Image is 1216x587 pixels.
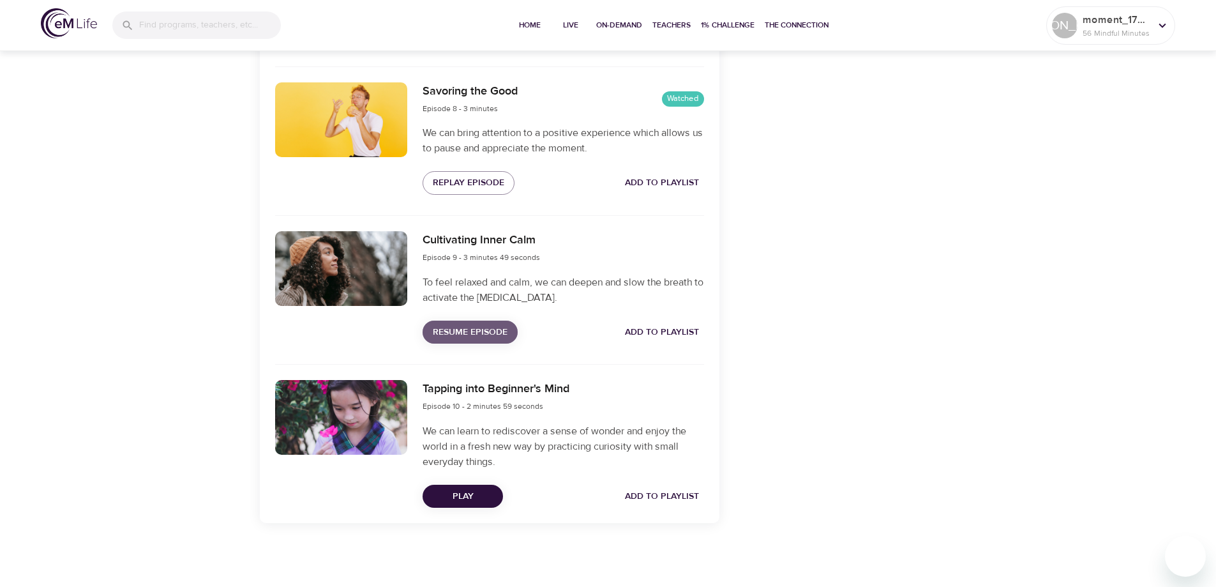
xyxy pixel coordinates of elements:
span: Live [555,19,586,32]
button: Add to Playlist [620,485,704,508]
span: Play [433,489,493,505]
iframe: Button to launch messaging window [1165,536,1206,577]
span: 1% Challenge [701,19,754,32]
p: We can learn to rediscover a sense of wonder and enjoy the world in a fresh new way by practicing... [423,423,703,469]
span: Resume Episode [433,324,507,340]
input: Find programs, teachers, etc... [139,11,281,39]
span: Episode 9 - 3 minutes 49 seconds [423,252,540,263]
button: Add to Playlist [620,171,704,195]
div: [PERSON_NAME] [1052,13,1077,38]
button: Replay Episode [423,171,514,195]
span: On-Demand [596,19,642,32]
span: Add to Playlist [625,324,699,340]
img: logo [41,8,97,38]
span: Home [514,19,545,32]
p: We can bring attention to a positive experience which allows us to pause and appreciate the moment. [423,125,703,156]
button: Resume Episode [423,321,518,344]
span: Teachers [652,19,691,32]
p: 56 Mindful Minutes [1083,27,1150,39]
span: Replay Episode [433,175,504,191]
span: The Connection [765,19,829,32]
h6: Tapping into Beginner's Mind [423,380,569,399]
span: Add to Playlist [625,489,699,505]
p: moment_1746717572 [1083,12,1150,27]
button: Add to Playlist [620,321,704,344]
button: Play [423,485,503,508]
p: To feel relaxed and calm, we can deepen and slow the breath to activate the [MEDICAL_DATA]. [423,275,703,305]
span: Add to Playlist [625,175,699,191]
h6: Cultivating Inner Calm [423,231,540,250]
span: Episode 8 - 3 minutes [423,103,498,114]
span: Watched [662,93,704,105]
h6: Savoring the Good [423,82,518,101]
span: Episode 10 - 2 minutes 59 seconds [423,401,543,411]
